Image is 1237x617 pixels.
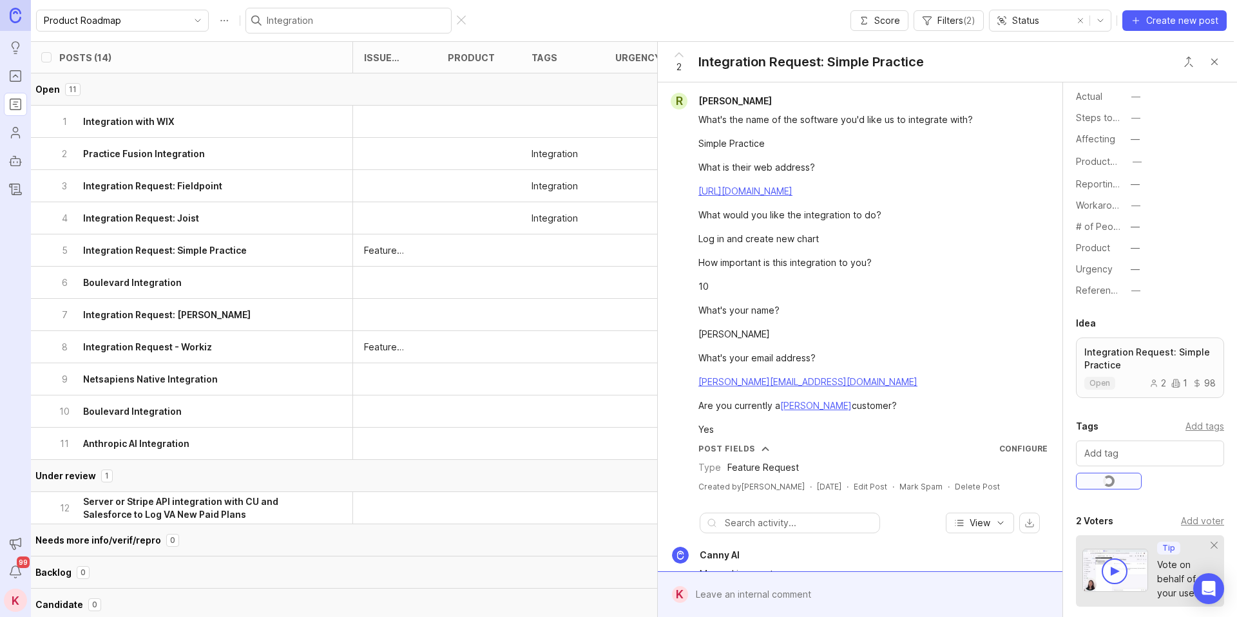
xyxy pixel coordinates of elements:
[170,535,175,546] p: 0
[1127,197,1144,214] button: Workaround
[83,405,182,418] h6: Boulevard Integration
[532,147,578,160] div: Integration
[948,481,950,492] div: ·
[532,212,578,225] p: Integration
[698,95,772,106] span: [PERSON_NAME]
[83,115,175,128] h6: Integration with WIX
[1131,241,1140,255] div: —
[780,400,852,411] a: [PERSON_NAME]
[364,341,427,354] p: Feature Request
[532,180,578,193] p: Integration
[1019,513,1040,533] button: export comments
[59,331,316,363] button: 8Integration Request - Workiz
[1176,49,1202,75] button: Close button
[1146,14,1218,27] span: Create new post
[59,363,316,395] button: 9Netsapiens Native Integration
[698,399,1037,413] div: Are you currently a customer?
[59,395,316,427] button: 10Boulevard Integration
[698,327,1037,341] div: [PERSON_NAME]
[698,443,755,454] div: Post Fields
[4,178,27,201] a: Changelog
[59,299,316,330] button: 7Integration Request: [PERSON_NAME]
[1084,346,1216,372] p: Integration Request: Simple Practice
[725,516,873,530] input: Search activity...
[83,495,316,521] h6: Server or Stripe API integration with CU and Salesforce to Log VA New Paid Plans
[532,53,557,62] div: tags
[4,121,27,144] a: Users
[698,481,805,492] div: Created by [PERSON_NAME]
[59,106,316,137] button: 1Integration with WIX
[698,185,792,196] a: [URL][DOMAIN_NAME]
[847,481,849,492] div: ·
[854,481,887,492] div: Edit Post
[4,36,27,59] a: Ideas
[59,405,70,418] p: 10
[817,481,841,492] a: [DATE]
[1012,14,1039,28] span: Status
[83,437,189,450] h6: Anthropic AI Integration
[364,244,427,257] p: Feature Request
[214,10,235,31] button: Roadmap options
[83,373,218,386] h6: Netsapiens Native Integration
[899,481,943,492] button: Mark Spam
[1076,200,1128,211] label: Workaround
[700,549,740,560] span: Canny AI
[963,15,975,26] span: ( 2 )
[267,14,446,28] input: Search...
[698,376,917,387] a: [PERSON_NAME][EMAIL_ADDRESS][DOMAIN_NAME]
[698,460,721,475] div: Type
[59,170,316,202] button: 3Integration Request: Fieldpoint
[59,53,111,62] div: Posts (14)
[615,53,661,62] div: Urgency
[1076,263,1113,274] label: Urgency
[1131,132,1140,146] div: —
[4,589,27,612] button: K
[698,208,1037,222] div: What would you like the integration to do?
[1181,514,1224,528] div: Add voter
[83,180,222,193] h6: Integration Request: Fieldpoint
[1127,109,1144,126] button: Steps to Reproduce
[676,60,682,74] span: 2
[7,524,1234,556] button: Needs more info/verif/repro0
[1131,90,1140,104] div: —
[1133,155,1142,169] div: —
[989,10,1111,32] div: toggle menu
[997,15,1007,26] svg: prefix icon Group
[83,308,251,321] h6: Integration Request: [PERSON_NAME]
[59,492,316,524] button: 12Server or Stripe API integration with CU and Salesforce to Log VA New Paid Plans
[1076,156,1144,167] label: ProductboardID
[1076,285,1133,296] label: Reference(s)
[59,180,70,193] p: 3
[698,303,1037,318] div: What's your name?
[1131,177,1140,191] div: —
[59,244,70,257] p: 5
[810,481,812,492] div: ·
[1082,549,1148,592] img: video-thumbnail-vote-d41b83416815613422e2ca741bf692cc.jpg
[698,160,1037,175] div: What is their web address?
[1131,220,1140,234] div: —
[59,437,70,450] p: 11
[1076,133,1115,144] label: Affecting
[92,600,97,610] p: 0
[59,234,316,266] button: 5Integration Request: Simple Practice
[1131,283,1140,298] div: —
[1149,379,1166,388] div: 2
[59,202,316,234] button: 4Integration Request: Joist
[946,513,1014,533] button: View
[1076,419,1098,434] div: Tags
[4,93,27,116] a: Roadmaps
[7,556,1234,589] button: Backlog0
[7,460,1234,492] button: Under review1
[59,276,70,289] p: 6
[4,532,27,555] button: Announcements
[1076,178,1145,189] label: Reporting Team
[1157,558,1211,600] div: Vote on behalf of your users
[59,115,70,128] p: 1
[698,351,1037,365] div: What's your email address?
[448,53,495,62] div: Product
[187,15,208,26] svg: toggle icon
[698,280,1037,294] div: 10
[817,482,841,491] time: [DATE]
[698,113,1037,127] div: What's the name of the software you'd like us to integrate with?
